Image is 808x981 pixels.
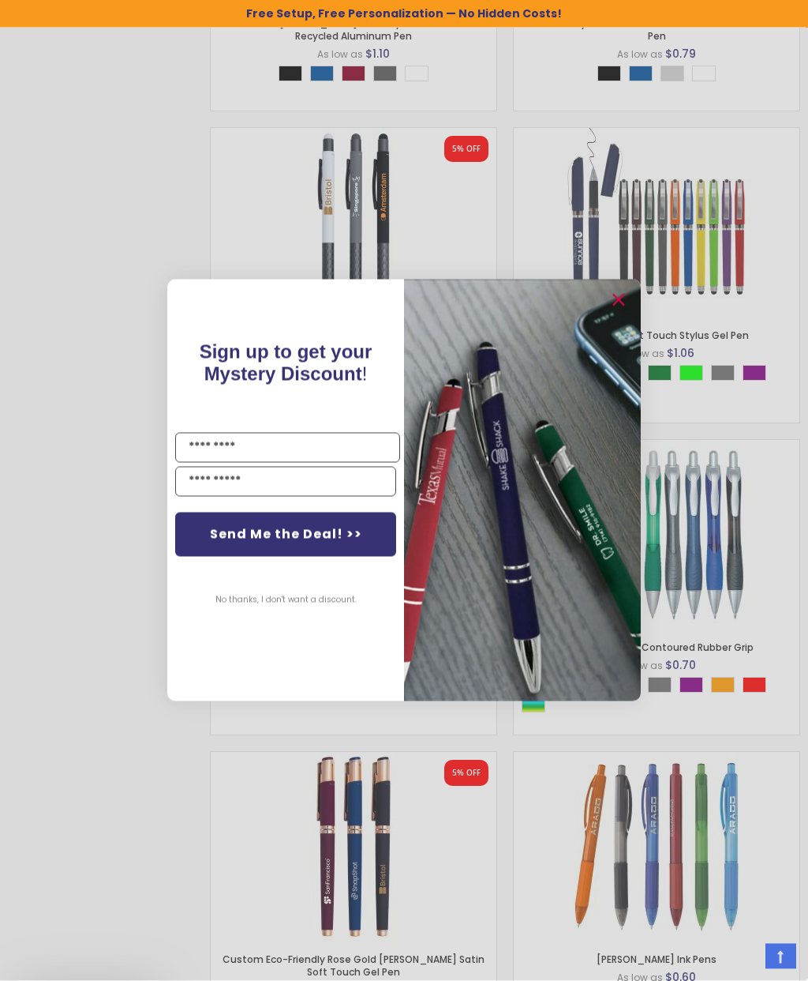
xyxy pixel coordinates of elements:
button: Send Me the Deal! >> [175,513,396,557]
button: Close dialog [606,288,631,313]
button: No thanks, I don't want a discount. [208,581,365,620]
span: Sign up to get your Mystery Discount [200,341,372,385]
img: pop-up-image [404,280,641,701]
span: ! [200,341,372,385]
